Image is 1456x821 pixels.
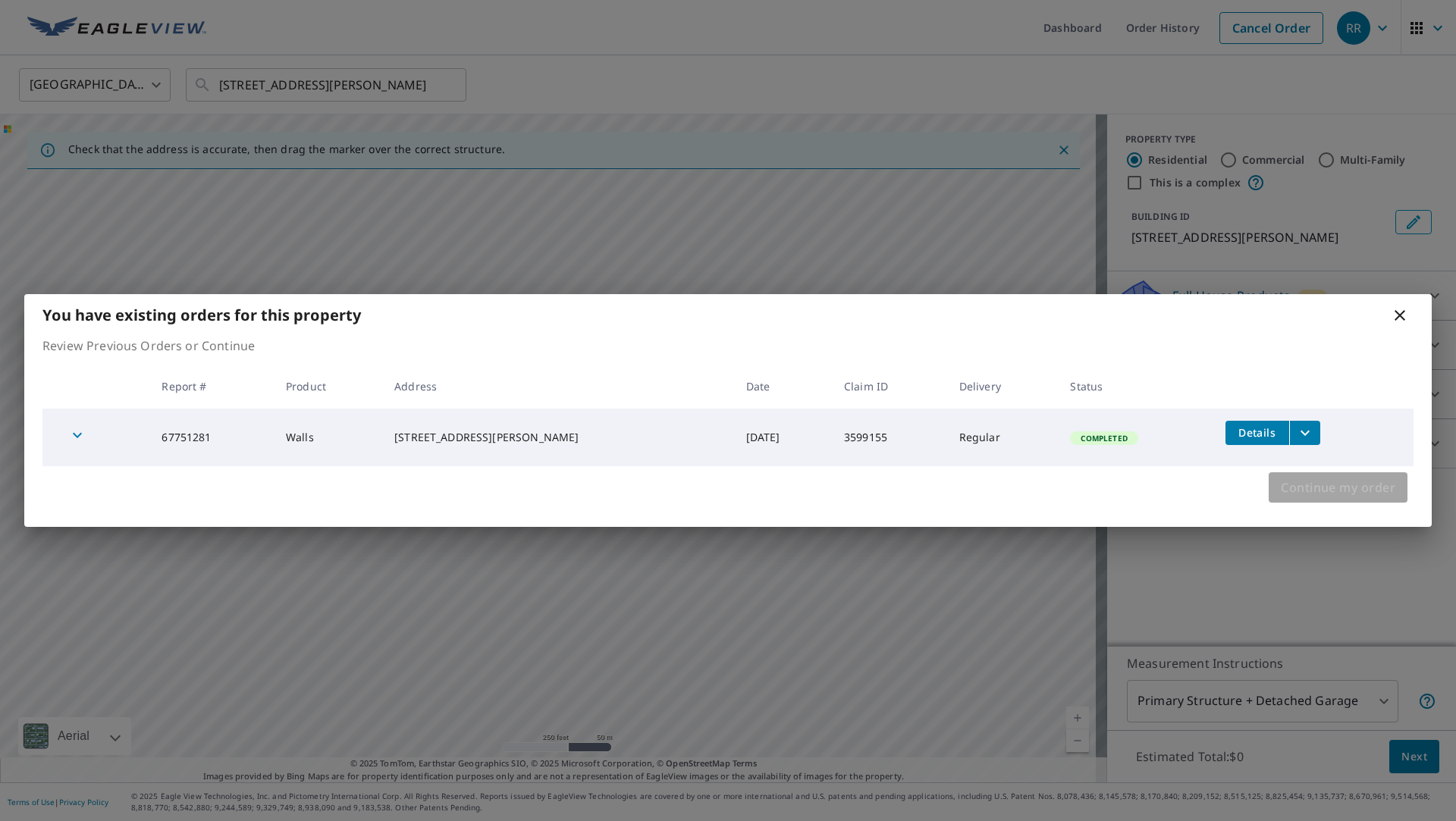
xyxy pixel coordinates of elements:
th: Product [274,364,382,409]
span: Continue my order [1281,477,1395,498]
td: Walls [274,409,382,466]
td: 3599155 [832,409,947,466]
b: You have existing orders for this property [42,305,361,325]
th: Date [734,364,832,409]
button: detailsBtn-67751281 [1225,421,1289,445]
th: Status [1058,364,1213,409]
td: [DATE] [734,409,832,466]
th: Claim ID [832,364,947,409]
button: filesDropdownBtn-67751281 [1289,421,1320,445]
th: Delivery [947,364,1059,409]
button: Continue my order [1269,472,1407,503]
div: [STREET_ADDRESS][PERSON_NAME] [394,430,721,445]
span: Completed [1072,433,1136,443]
span: Details [1235,425,1280,440]
td: Regular [947,409,1059,466]
td: 67751281 [149,409,274,466]
th: Report # [149,364,274,409]
p: Review Previous Orders or Continue [42,337,1414,355]
th: Address [382,364,733,409]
